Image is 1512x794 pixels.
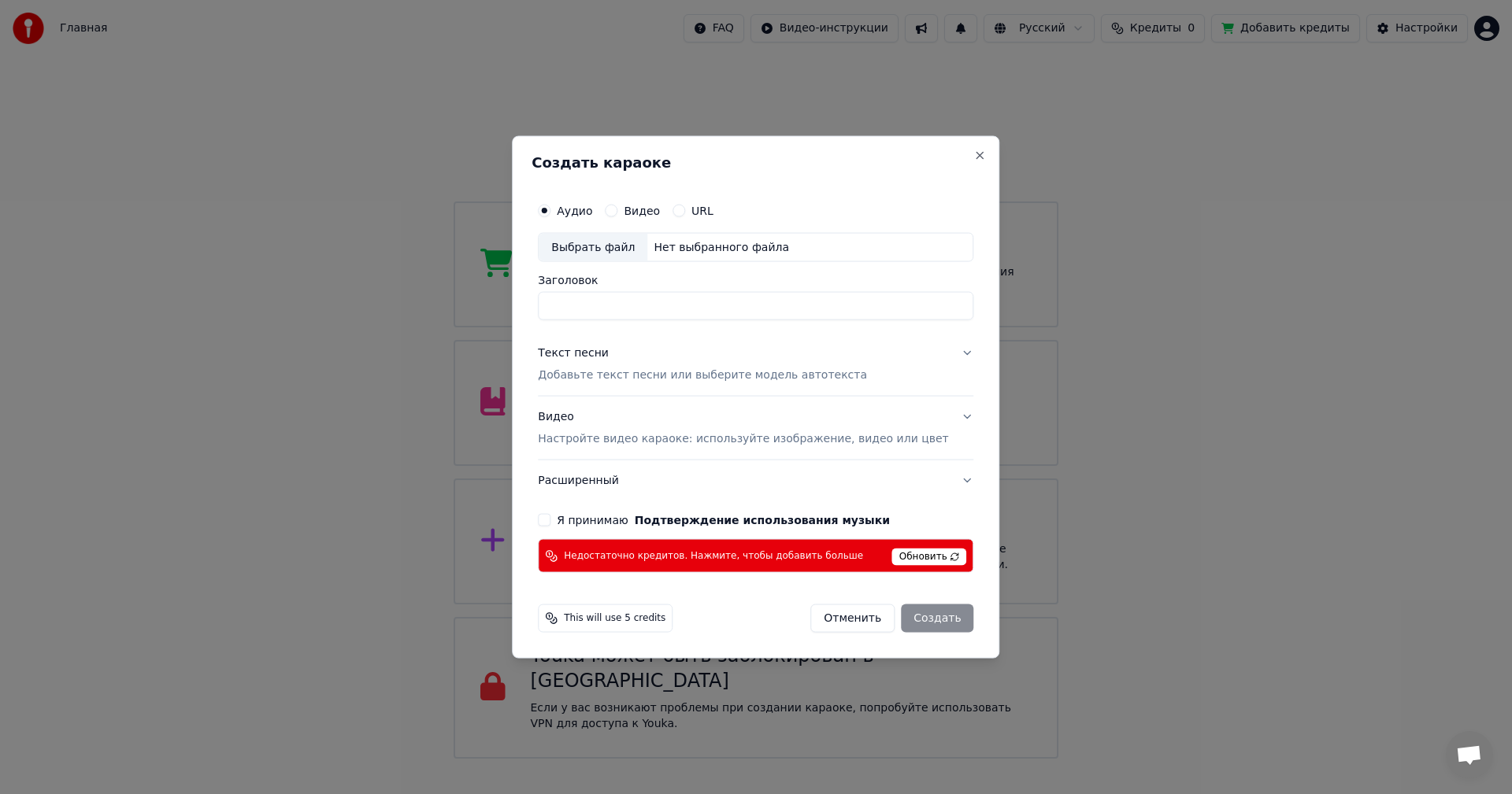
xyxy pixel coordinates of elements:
p: Настройте видео караоке: используйте изображение, видео или цвет [538,431,948,447]
h2: Создать караоке [532,155,980,169]
label: Видео [624,205,660,216]
button: ВидеоНастройте видео караоке: используйте изображение, видео или цвет [538,397,973,460]
span: This will use 5 credits [564,612,665,625]
button: Текст песниДобавьте текст песни или выберите модель автотекста [538,333,973,396]
div: Выбрать файл [539,233,647,261]
label: Аудио [557,205,592,216]
div: Текст песни [538,345,609,361]
button: Отменить [810,604,895,633]
label: URL [691,205,713,216]
p: Добавьте текст песни или выберите модель автотекста [538,367,867,383]
label: Я принимаю [557,515,890,526]
button: Расширенный [538,460,973,501]
label: Заголовок [538,275,973,286]
div: Видео [538,409,948,447]
span: Обновить [892,548,967,566]
span: Недостаточно кредитов. Нажмите, чтобы добавить больше [564,549,863,562]
div: Нет выбранного файла [647,239,795,255]
button: Я принимаю [635,515,890,526]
